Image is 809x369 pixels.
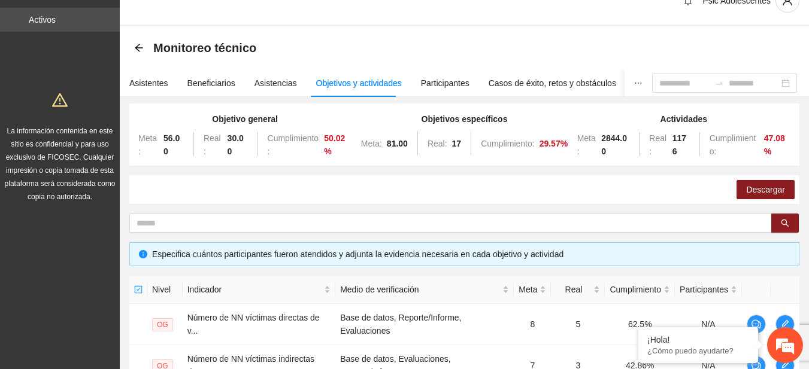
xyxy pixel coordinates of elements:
span: ellipsis [634,79,643,87]
div: Objetivos y actividades [316,77,402,90]
strong: Objetivos específicos [422,114,508,124]
span: Número de NN víctimas directas de v... [187,313,320,336]
span: swap-right [714,78,724,88]
span: Real [556,283,591,296]
span: search [781,219,789,228]
div: Back [134,43,144,53]
div: Especifica cuántos participantes fueron atendidos y adjunta la evidencia necesaria en cada objeti... [152,248,790,261]
td: Base de datos, Reporte/Informe, Evaluaciones [335,304,514,345]
span: arrow-left [134,43,144,53]
span: info-circle [139,250,147,258]
div: Casos de éxito, retos y obstáculos [489,77,616,90]
div: Minimizar ventana de chat en vivo [196,6,225,35]
td: 5 [551,304,605,345]
span: Descargar [746,183,785,196]
textarea: Escriba su mensaje y pulse “Intro” [6,243,228,285]
span: warning [52,92,68,108]
button: Descargar [737,180,795,199]
span: La información contenida en este sitio es confidencial y para uso exclusivo de FICOSEC. Cualquier... [5,127,116,201]
span: Real: [649,133,666,156]
th: Cumplimiento [605,276,675,304]
strong: 17 [452,139,462,148]
button: search [771,214,799,233]
span: Medio de verificación [340,283,500,296]
strong: Objetivo general [212,114,278,124]
div: Beneficiarios [187,77,235,90]
td: 8 [514,304,551,345]
strong: 2844.00 [601,133,627,156]
span: Monitoreo técnico [153,38,256,57]
div: Asistentes [129,77,168,90]
span: Cumplimiento [610,283,661,296]
strong: 1176 [672,133,686,156]
span: to [714,78,724,88]
strong: 81.00 [387,139,408,148]
th: Medio de verificación [335,276,514,304]
button: edit [775,315,795,334]
span: Real: [428,139,447,148]
span: Meta [519,283,537,296]
strong: 29.57 % [540,139,568,148]
th: Real [551,276,605,304]
div: Chatee con nosotros ahora [62,61,201,77]
div: Asistencias [254,77,297,90]
span: Indicador [187,283,322,296]
span: edit [776,319,794,329]
strong: 50.02 % [324,133,345,156]
td: 62.5% [605,304,675,345]
span: Estamos en línea. [69,118,165,239]
a: Activos [29,15,56,25]
th: Meta [514,276,551,304]
th: Indicador [183,276,335,304]
strong: Actividades [660,114,708,124]
span: check-square [134,285,143,294]
span: Participantes [680,283,728,296]
td: N/A [675,304,742,345]
span: Meta: [361,139,382,148]
span: Cumplimiento: [481,139,534,148]
span: Cumplimiento: [268,133,319,156]
span: Meta: [138,133,157,156]
span: OG [152,318,173,331]
strong: 30.00 [228,133,244,156]
p: ¿Cómo puedo ayudarte? [647,346,749,355]
span: Real: [204,133,221,156]
th: Nivel [147,276,183,304]
div: Participantes [421,77,469,90]
strong: 56.00 [163,133,180,156]
button: comment [747,315,766,334]
th: Participantes [675,276,742,304]
strong: 47.08 % [764,133,785,156]
div: ¡Hola! [647,335,749,344]
span: Cumplimiento: [710,133,756,156]
span: Meta: [577,133,596,156]
button: ellipsis [625,69,652,97]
